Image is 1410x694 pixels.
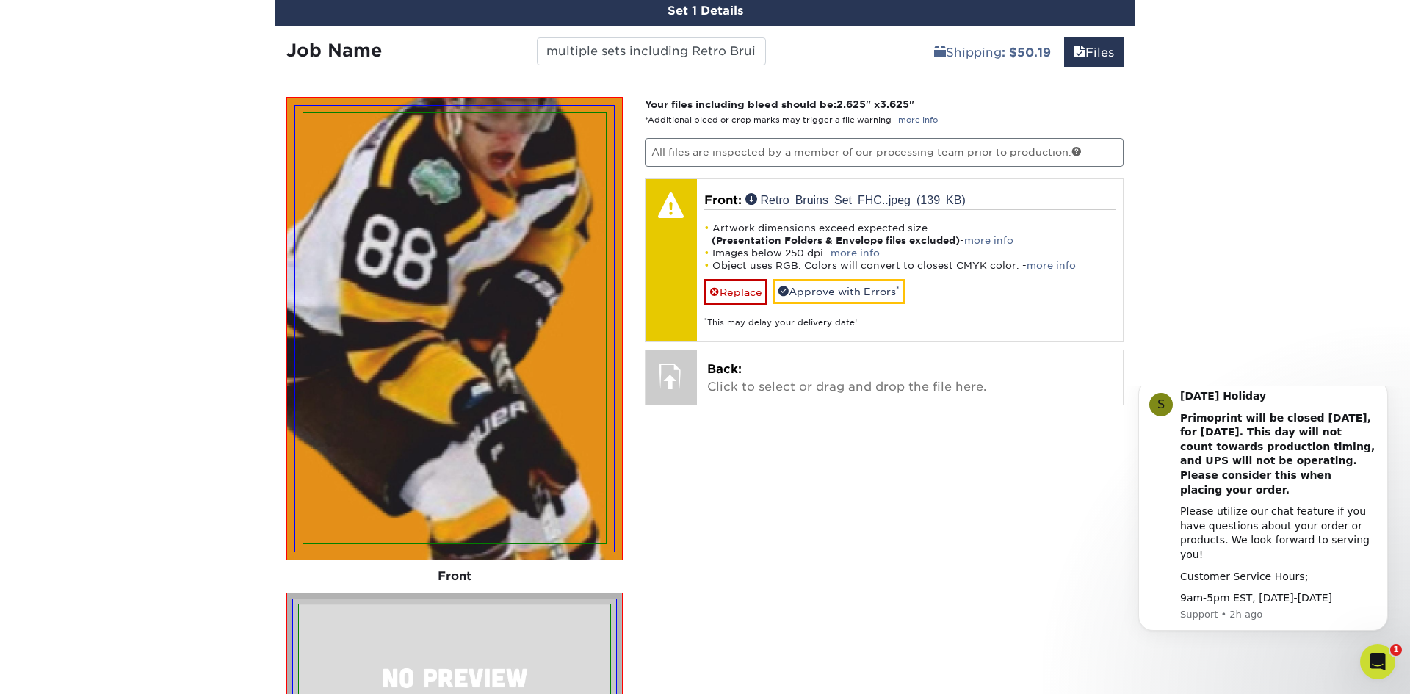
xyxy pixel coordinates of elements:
a: Replace [704,279,767,305]
b: : $50.19 [1002,46,1051,59]
a: more info [964,235,1013,246]
p: Click to select or drag and drop the file here. [707,361,1113,396]
span: 2.625 [836,98,866,110]
strong: Your files including bleed should be: " x " [645,98,914,110]
span: files [1074,46,1085,59]
input: Enter a job name [537,37,765,65]
span: 1 [1390,644,1402,656]
a: Retro Bruins Set FHC..jpeg (139 KB) [745,193,966,205]
li: Object uses RGB. Colors will convert to closest CMYK color. - [704,259,1116,272]
li: Images below 250 dpi - [704,247,1116,259]
a: more info [1027,260,1076,271]
iframe: Google Customer Reviews [4,649,125,689]
div: Customer Service Hours; [64,184,261,198]
p: All files are inspected by a member of our processing team prior to production. [645,138,1124,166]
div: This may delay your delivery date! [704,305,1116,329]
strong: Job Name [286,40,382,61]
span: 3.625 [880,98,909,110]
div: Front [286,560,623,593]
strong: (Presentation Folders & Envelope files excluded) [712,235,960,246]
li: Artwork dimensions exceed expected size. - [704,222,1116,247]
a: more info [831,247,880,259]
small: *Additional bleed or crop marks may trigger a file warning – [645,115,938,125]
b: Primoprint will be closed [DATE], for [DATE]. This day will not count towards production timing, ... [64,26,258,109]
span: Back: [707,362,742,376]
iframe: Intercom notifications message [1116,386,1410,654]
a: Shipping: $50.19 [925,37,1060,67]
div: Please utilize our chat feature if you have questions about your order or products. We look forwa... [64,118,261,176]
div: 9am-5pm EST, [DATE]-[DATE] [64,205,261,220]
a: Files [1064,37,1124,67]
span: shipping [934,46,946,59]
div: Profile image for Support [33,7,57,30]
a: more info [898,115,938,125]
div: Message content [64,3,261,220]
span: Front: [704,193,742,207]
p: Message from Support, sent 2h ago [64,222,261,235]
iframe: Intercom live chat [1360,644,1395,679]
b: [DATE] Holiday [64,4,150,15]
a: Approve with Errors* [773,279,905,304]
